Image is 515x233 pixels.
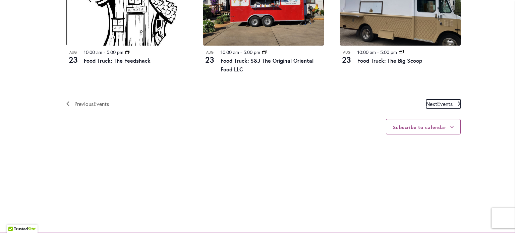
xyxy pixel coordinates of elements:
span: 23 [203,54,217,65]
button: Subscribe to calendar [393,124,446,130]
span: - [104,49,105,55]
span: 23 [340,54,353,65]
span: Events [94,100,109,107]
span: - [240,49,242,55]
span: Next [426,100,453,108]
a: Food Truck: The Big Scoop [357,57,422,64]
time: 10:00 am [84,49,102,55]
iframe: Launch Accessibility Center [5,209,24,228]
time: 5:00 pm [107,49,123,55]
span: Events [437,100,453,107]
time: 10:00 am [357,49,376,55]
span: 23 [66,54,80,65]
span: Aug [66,50,80,55]
a: Food Truck: The Feedshack [84,57,151,64]
a: Next Events [426,100,461,108]
a: Food Truck: S&J The Original Oriental Food LLC [221,57,313,73]
time: 10:00 am [221,49,239,55]
span: Aug [203,50,217,55]
span: Previous [74,100,109,108]
span: Aug [340,50,353,55]
span: - [377,49,379,55]
a: Previous Events [66,100,109,108]
time: 5:00 pm [243,49,260,55]
time: 5:00 pm [380,49,397,55]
